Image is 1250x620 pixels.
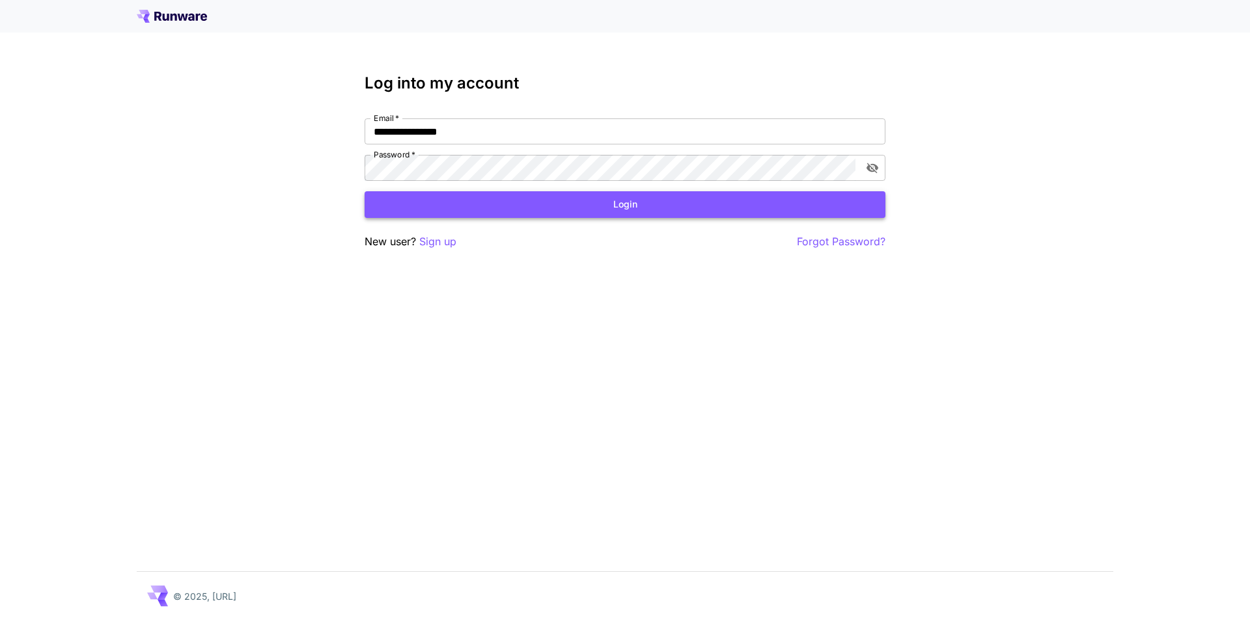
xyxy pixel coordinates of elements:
button: Sign up [419,234,456,250]
p: New user? [365,234,456,250]
h3: Log into my account [365,74,885,92]
button: Forgot Password? [797,234,885,250]
label: Email [374,113,399,124]
button: toggle password visibility [861,156,884,180]
button: Login [365,191,885,218]
label: Password [374,149,415,160]
p: © 2025, [URL] [173,589,236,603]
